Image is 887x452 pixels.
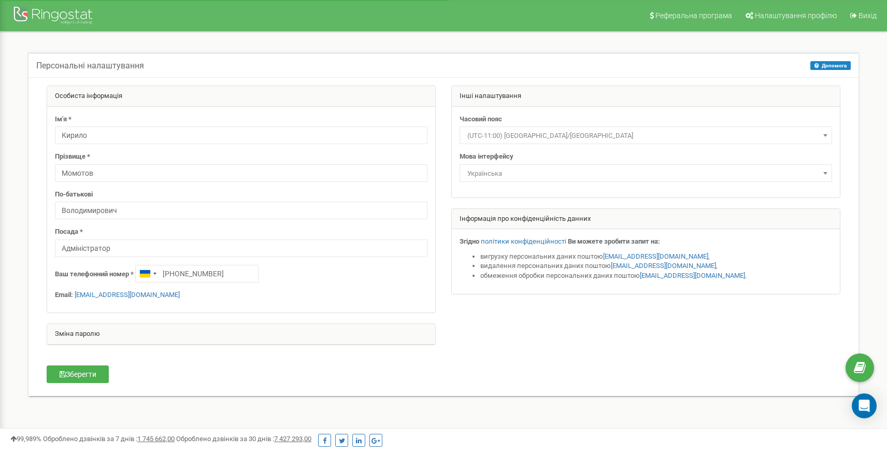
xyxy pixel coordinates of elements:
[452,209,840,230] div: Інформація про конфіденційність данних
[47,86,435,107] div: Особиста інформація
[460,126,832,144] span: (UTC-11:00) Pacific/Midway
[55,202,427,219] input: По-батькові
[460,115,502,124] label: Часовий пояс
[859,11,877,20] span: Вихід
[75,291,180,299] a: [EMAIL_ADDRESS][DOMAIN_NAME]
[47,324,435,345] div: Зміна паролю
[640,272,745,279] a: [EMAIL_ADDRESS][DOMAIN_NAME]
[568,237,660,245] strong: Ви можете зробити запит на:
[460,164,832,182] span: Українська
[480,271,832,281] li: обмеження обробки персональних даних поштою .
[810,61,851,70] button: Допомога
[460,152,513,162] label: Мова інтерфейсу
[55,270,134,279] label: Ваш телефонний номер *
[135,265,259,282] input: +1-800-555-55-55
[36,61,144,70] h5: Персональні налаштування
[463,129,828,143] span: (UTC-11:00) Pacific/Midway
[55,164,427,182] input: Прізвище
[481,237,566,245] a: політики конфіденційності
[55,115,71,124] label: Ім'я *
[755,11,837,20] span: Налаштування профілю
[137,435,175,443] u: 1 745 662,00
[43,435,175,443] span: Оброблено дзвінків за 7 днів :
[852,393,877,418] div: Open Intercom Messenger
[55,239,427,257] input: Посада
[10,435,41,443] span: 99,989%
[463,166,828,181] span: Українська
[55,152,90,162] label: Прізвище *
[460,237,479,245] strong: Згідно
[480,252,832,262] li: вигрузку персональних даних поштою ,
[176,435,311,443] span: Оброблено дзвінків за 30 днів :
[452,86,840,107] div: Інші налаштування
[55,190,93,200] label: По-батькові
[47,365,109,383] button: Зберегти
[480,261,832,271] li: видалення персональних даних поштою ,
[136,265,160,282] div: Telephone country code
[55,291,73,299] strong: Email:
[655,11,732,20] span: Реферальна програма
[603,252,708,260] a: [EMAIL_ADDRESS][DOMAIN_NAME]
[55,227,83,237] label: Посада *
[55,126,427,144] input: Ім'я
[611,262,716,270] a: [EMAIL_ADDRESS][DOMAIN_NAME]
[274,435,311,443] u: 7 427 293,00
